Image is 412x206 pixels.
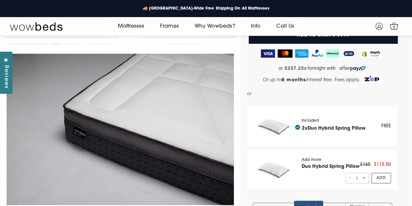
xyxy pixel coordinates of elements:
[282,78,306,83] strong: 6 months
[326,49,339,58] img: AfterPay Logo
[137,4,274,13] a: 🚚 [GEOGRAPHIC_DATA]-Wide Free Shipping On All Mattresses
[247,64,398,73] a: or $237.25 a fortnight with
[362,173,366,183] span: +
[261,49,275,58] img: Visa Logo
[279,65,283,71] span: or
[253,90,397,100] iframe: PayPal Message 1
[243,17,268,36] a: Info
[360,162,371,167] span: $165
[311,49,323,58] img: PayPal Logo
[374,162,391,167] span: $115.50
[254,113,295,140] img: pillow_140x.png
[302,164,360,169] a: Duo Hybrid Spring Pillow
[302,118,366,134] div: Included
[254,156,295,183] img: pillow_140x.png
[348,173,352,183] span: -
[342,49,356,58] img: ZipPay Logo
[187,17,243,36] a: Why Wowbeds?
[10,22,63,31] img: Wow Beds Logo
[295,125,366,131] h4: 2x
[152,17,187,36] a: Frames
[302,158,360,182] div: Add more
[308,126,366,131] a: Duo Hybrid Spring Pillow
[381,122,391,130] div: FREE
[110,17,152,36] a: Mattresses
[391,24,397,31] span: 0
[268,17,302,36] a: Call Us
[360,49,383,59] img: Shopify secure badge
[371,173,391,183] a: Add
[388,20,400,32] a: 0
[2,65,10,89] span: Reviews
[285,65,304,71] strong: $237.25
[278,49,292,58] img: MasterCard Logo
[247,90,252,98] span: or
[362,74,382,84] img: Zip Logo
[263,78,360,83] span: Or up to interest free. Fees apply.
[295,49,309,58] img: American Express Logo
[304,65,336,71] span: a fortnight with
